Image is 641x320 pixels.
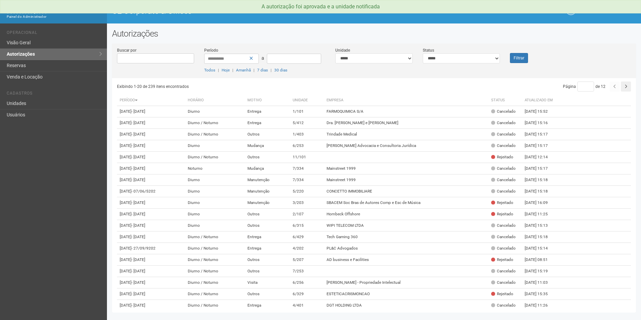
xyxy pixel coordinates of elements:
label: Buscar por [117,47,136,53]
td: [DATE] [117,129,185,140]
td: 2/107 [290,209,324,220]
td: Diurno [185,197,244,209]
td: Mudança [245,163,290,174]
td: Entrega [245,231,290,243]
td: Hornbeck Offshore [324,209,488,220]
td: Outros [245,254,290,266]
td: Noturno [185,163,244,174]
td: [DATE] 15:18 [522,174,559,186]
div: Exibindo 1-20 de 239 itens encontrados [117,82,374,92]
td: Outros [245,152,290,163]
label: Status [423,47,434,53]
span: - [DATE] [131,166,145,171]
label: Período [204,47,218,53]
td: 6/429 [290,231,324,243]
td: Mainstreet 1999 [324,163,488,174]
td: Mudança [245,140,290,152]
span: | [271,68,272,72]
td: [DATE] 15:52 [522,106,559,117]
td: Diurno / Noturno [185,266,244,277]
td: [DATE] [117,231,185,243]
td: Entrega [245,117,290,129]
td: DGT HOLDING LTDA [324,300,488,311]
td: Entrega [245,243,290,254]
div: Cancelado [491,177,516,183]
span: | [253,68,254,72]
td: [DATE] 15:17 [522,140,559,152]
div: Cancelado [491,131,516,137]
div: Cancelado [491,280,516,285]
td: [DATE] 15:18 [522,231,559,243]
li: Cadastros [7,91,102,98]
td: Diurno [185,106,244,117]
div: Rejeitado [491,291,513,297]
td: Diurno / Noturno [185,152,244,163]
th: Atualizado em [522,95,559,106]
div: Rejeitado [491,257,513,263]
div: Cancelado [491,246,516,251]
td: [DATE] 15:35 [522,288,559,300]
th: Empresa [324,95,488,106]
a: 30 dias [274,68,287,72]
td: [DATE] [117,140,185,152]
button: Filtrar [510,53,528,63]
td: FARMOQUIMICA S/A [324,106,488,117]
th: Horário [185,95,244,106]
td: 5/207 [290,254,324,266]
td: [DATE] [117,209,185,220]
td: Outros [245,129,290,140]
td: [DATE] [117,152,185,163]
th: Motivo [245,95,290,106]
td: [DATE] 11:26 [522,300,559,311]
span: - [DATE] [131,109,145,114]
td: [DATE] 15:19 [522,266,559,277]
span: - [DATE] [131,200,145,205]
h2: Autorizações [112,29,636,39]
td: Diurno [185,140,244,152]
td: 7/334 [290,163,324,174]
td: Outros [245,288,290,300]
div: Cancelado [491,120,516,126]
td: Entrega [245,300,290,311]
td: [DATE] [117,300,185,311]
td: [DATE] 15:14 [522,243,559,254]
td: [DATE] [117,277,185,288]
a: Amanhã [236,68,251,72]
td: 11/101 [290,152,324,163]
td: SBACEM Soc Bras de Autores Comp e Esc de Música [324,197,488,209]
td: ESTETICACRISMONCAO [324,288,488,300]
td: [DATE] 15:13 [522,220,559,231]
span: - [DATE] [131,291,145,296]
td: Manutenção [245,197,290,209]
td: 6/329 [290,288,324,300]
td: [DATE] 11:25 [522,209,559,220]
td: [PERSON_NAME] Advocacia e Consultoria Jurídica [324,140,488,152]
td: [DATE] [117,254,185,266]
span: - 07/06/5202 [131,189,156,194]
span: - [DATE] [131,257,145,262]
td: [DATE] 08:51 [522,254,559,266]
td: Outros [245,209,290,220]
li: Operacional [7,30,102,37]
div: Painel do Administrador [7,14,102,20]
td: [DATE] [117,163,185,174]
td: 6/256 [290,277,324,288]
td: Diurno [185,174,244,186]
td: 6/315 [290,220,324,231]
td: Outros [245,266,290,277]
span: - 27/09/9202 [131,246,156,251]
span: - [DATE] [131,223,145,228]
div: Rejeitado [491,200,513,206]
td: Diurno [185,209,244,220]
span: - [DATE] [131,234,145,239]
td: 5/220 [290,186,324,197]
div: Cancelado [491,189,516,194]
td: [DATE] 15:17 [522,163,559,174]
div: Cancelado [491,303,516,308]
span: - [DATE] [131,177,145,182]
th: Período [117,95,185,106]
td: Visita [245,277,290,288]
td: Diurno [185,186,244,197]
div: Cancelado [491,166,516,171]
td: Diurno / Noturno [185,129,244,140]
